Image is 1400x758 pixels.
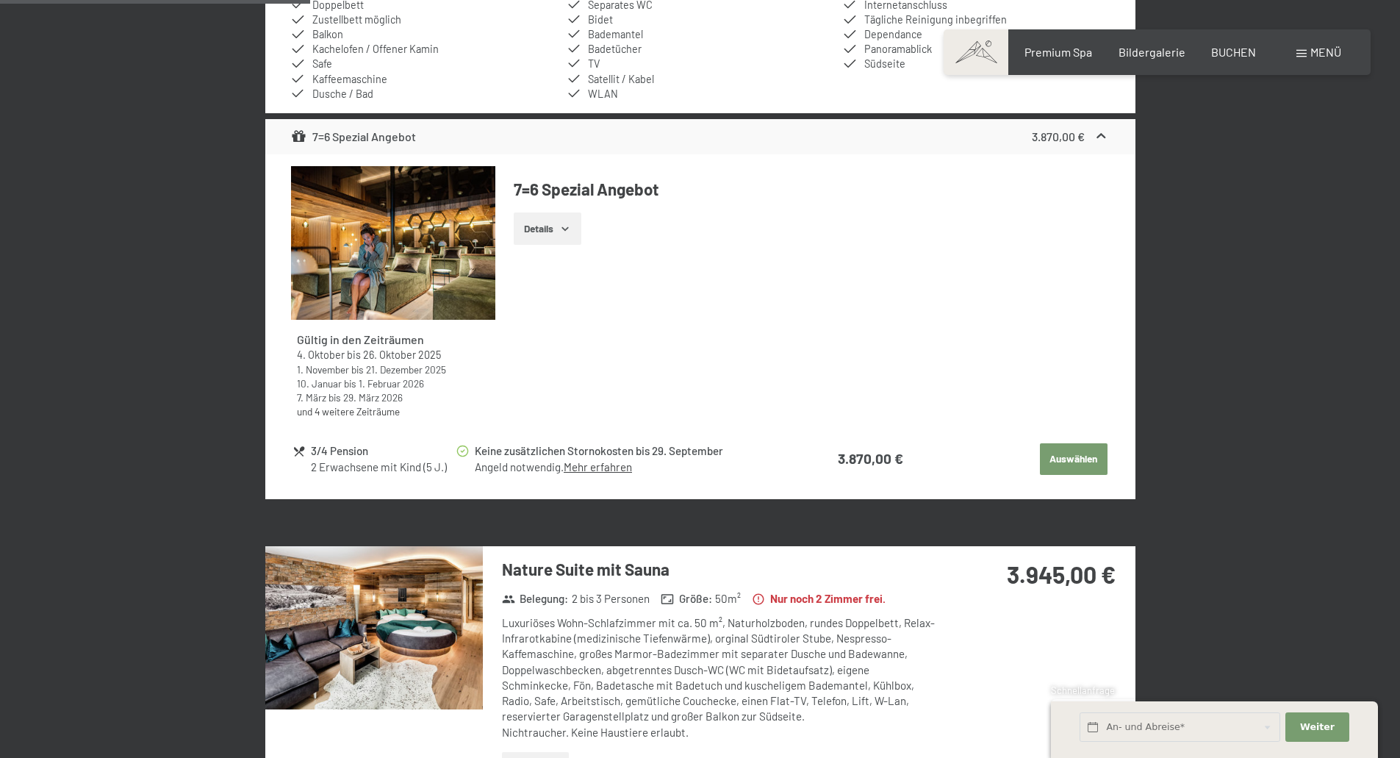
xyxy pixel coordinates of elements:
time: 07.03.2026 [297,391,326,404]
time: 04.10.2025 [297,348,345,361]
span: Menü [1310,45,1341,59]
div: 3/4 Pension [311,443,454,460]
button: Auswählen [1040,443,1108,476]
time: 29.03.2026 [343,391,403,404]
span: 2 bis 3 Personen [572,591,650,607]
a: Bildergalerie [1119,45,1185,59]
div: Keine zusätzlichen Stornokosten bis 29. September [475,443,780,460]
div: 7=6 Spezial Angebot [291,128,416,146]
a: und 4 weitere Zeiträume [297,405,400,418]
div: 7=6 Spezial Angebot3.870,00 € [265,119,1135,154]
div: Luxuriöses Wohn-Schlafzimmer mit ca. 50 m², Naturholzboden, rundes Doppelbett, Relax-Infrarotkabi... [502,615,939,740]
strong: Nur noch 2 Zimmer frei. [752,591,886,607]
span: Kachelofen / Offener Kamin [312,43,439,55]
a: BUCHEN [1211,45,1256,59]
a: Premium Spa [1024,45,1092,59]
span: Schnellanfrage [1051,684,1115,696]
span: 50 m² [715,591,741,607]
strong: Gültig in den Zeiträumen [297,332,424,346]
div: bis [297,348,489,362]
time: 01.11.2025 [297,363,349,376]
button: Details [514,212,581,245]
span: Südseite [864,57,905,70]
div: bis [297,390,489,404]
img: mss_renderimg.php [291,166,495,320]
span: Dependance [864,28,922,40]
span: Balkon [312,28,343,40]
span: Safe [312,57,332,70]
div: 2 Erwachsene mit Kind (5 J.) [311,460,454,475]
strong: Größe : [661,591,712,607]
time: 10.01.2026 [297,377,342,390]
div: Angeld notwendig. [475,460,780,475]
span: Tägliche Reinigung inbegriffen [864,13,1007,26]
time: 26.10.2025 [363,348,441,361]
span: Bademantel [588,28,643,40]
strong: 3.870,00 € [1032,129,1085,143]
strong: 3.870,00 € [838,450,903,467]
div: bis [297,362,489,376]
span: Kaffeemaschine [312,73,387,85]
time: 01.02.2026 [359,377,424,390]
span: TV [588,57,600,70]
span: Dusche / Bad [312,87,373,100]
h4: 7=6 Spezial Angebot [514,178,1109,201]
span: Bidet [588,13,613,26]
img: mss_renderimg.php [265,546,483,709]
span: Badetücher [588,43,642,55]
span: Satellit / Kabel [588,73,654,85]
span: Weiter [1300,721,1335,734]
time: 21.12.2025 [366,363,446,376]
strong: 3.945,00 € [1007,560,1116,588]
div: bis [297,376,489,390]
span: Zustellbett möglich [312,13,401,26]
button: Weiter [1285,712,1349,743]
span: Panoramablick [864,43,932,55]
strong: Belegung : [502,591,569,607]
h3: Nature Suite mit Sauna [502,558,939,581]
span: WLAN [588,87,618,100]
a: Mehr erfahren [564,460,632,473]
